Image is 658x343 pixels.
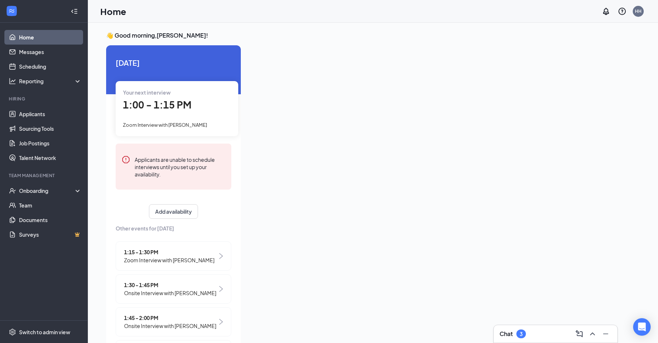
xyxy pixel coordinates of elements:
[600,328,612,340] button: Minimize
[8,7,15,15] svg: WorkstreamLogo
[124,322,216,330] span: Onsite Interview with [PERSON_NAME]
[116,57,231,68] span: [DATE]
[520,331,523,337] div: 3
[618,7,627,16] svg: QuestionInfo
[123,99,191,111] span: 1:00 - 1:15 PM
[9,187,16,194] svg: UserCheck
[121,155,130,164] svg: Error
[500,330,513,338] h3: Chat
[116,224,231,232] span: Other events for [DATE]
[19,45,82,59] a: Messages
[124,248,214,256] span: 1:15 - 1:30 PM
[19,213,82,227] a: Documents
[123,89,171,96] span: Your next interview
[19,187,75,194] div: Onboarding
[19,30,82,45] a: Home
[19,198,82,213] a: Team
[9,96,80,102] div: Hiring
[149,204,198,219] button: Add availability
[124,289,216,297] span: Onsite Interview with [PERSON_NAME]
[19,150,82,165] a: Talent Network
[71,8,78,15] svg: Collapse
[573,328,585,340] button: ComposeMessage
[135,155,225,178] div: Applicants are unable to schedule interviews until you set up your availability.
[124,256,214,264] span: Zoom Interview with [PERSON_NAME]
[635,8,642,14] div: HH
[19,328,70,336] div: Switch to admin view
[19,136,82,150] a: Job Postings
[587,328,598,340] button: ChevronUp
[9,77,16,85] svg: Analysis
[602,7,610,16] svg: Notifications
[575,329,584,338] svg: ComposeMessage
[19,77,82,85] div: Reporting
[100,5,126,18] h1: Home
[124,314,216,322] span: 1:45 - 2:00 PM
[124,281,216,289] span: 1:30 - 1:45 PM
[601,329,610,338] svg: Minimize
[19,227,82,242] a: SurveysCrown
[123,122,207,128] span: Zoom Interview with [PERSON_NAME]
[106,31,640,39] h3: 👋 Good morning, [PERSON_NAME] !
[19,121,82,136] a: Sourcing Tools
[633,318,651,336] div: Open Intercom Messenger
[19,107,82,121] a: Applicants
[9,172,80,179] div: Team Management
[588,329,597,338] svg: ChevronUp
[19,59,82,74] a: Scheduling
[9,328,16,336] svg: Settings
